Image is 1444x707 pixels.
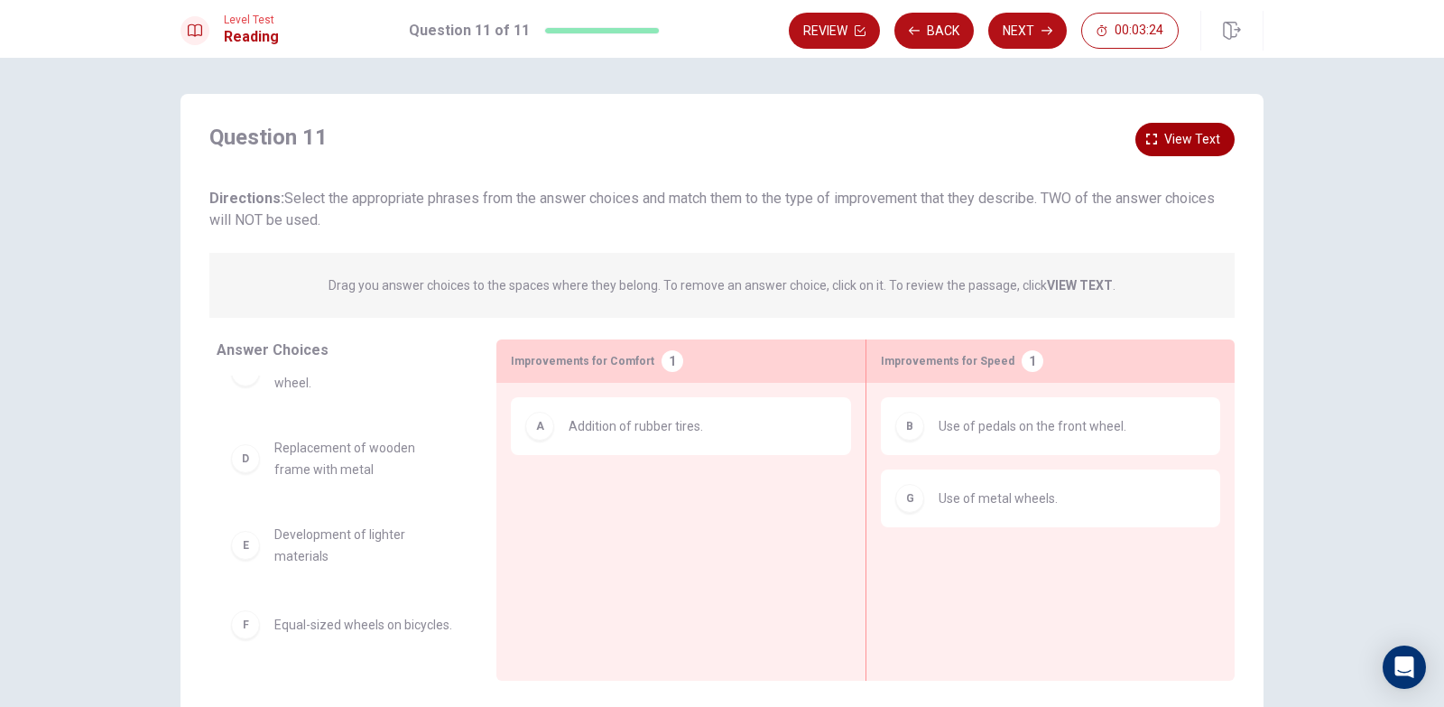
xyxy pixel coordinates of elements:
div: D [231,444,260,473]
button: View text [1135,123,1235,156]
div: FEqual-sized wheels on bicycles. [217,596,467,654]
strong: VIEW TEXT [1047,278,1113,293]
span: Improvements for Comfort [511,350,654,372]
div: DReplacement of wooden frame with metal [217,423,467,495]
span: Addition of rubber tires. [569,415,703,437]
span: Development of lighter materials [274,524,453,567]
div: GUse of metal wheels. [881,470,1220,527]
span: View text [1164,128,1220,151]
strong: Directions: [209,190,284,207]
span: Replacement of wooden frame with metal [274,437,453,480]
h1: Question 11 of 11 [409,20,530,42]
div: 1 [1022,350,1043,372]
div: AAddition of rubber tires. [511,397,851,455]
p: Drag you answer choices to the spaces where they belong. To remove an answer choice, click on it.... [329,274,1115,296]
div: A [525,412,554,441]
span: Select the appropriate phrases from the answer choices and match them to the type of improvement ... [209,190,1215,228]
div: 1 [662,350,683,372]
div: EDevelopment of lighter materials [217,509,467,581]
span: Equal-sized wheels on bicycles. [274,614,452,636]
span: Use of pedals on the front wheel. [939,415,1126,437]
span: Level Test [224,14,279,26]
div: F [231,610,260,639]
div: E [231,531,260,560]
span: Use of metal wheels. [939,488,1058,509]
div: B [895,412,924,441]
button: Back [894,13,974,49]
div: G [895,484,924,513]
button: 00:03:24 [1081,13,1179,49]
span: Improvements for Speed [881,350,1014,372]
h1: Reading [224,26,279,48]
span: 00:03:24 [1115,23,1163,38]
button: Next [988,13,1067,49]
h4: Question 11 [209,123,328,152]
div: Open Intercom Messenger [1383,646,1426,689]
button: Review [789,13,880,49]
span: Answer Choices [217,341,329,358]
div: BUse of pedals on the front wheel. [881,397,1220,455]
